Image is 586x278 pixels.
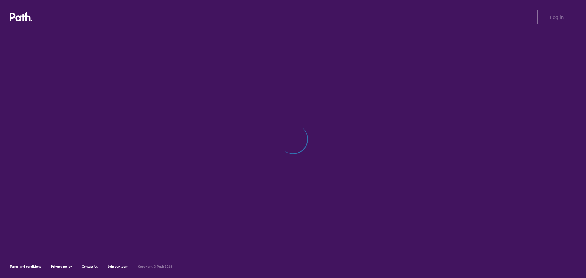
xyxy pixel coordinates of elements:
[550,14,564,20] span: Log in
[138,265,172,269] h6: Copyright © Path 2018
[108,265,128,269] a: Join our team
[82,265,98,269] a: Contact Us
[10,265,41,269] a: Terms and conditions
[537,10,576,24] button: Log in
[51,265,72,269] a: Privacy policy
